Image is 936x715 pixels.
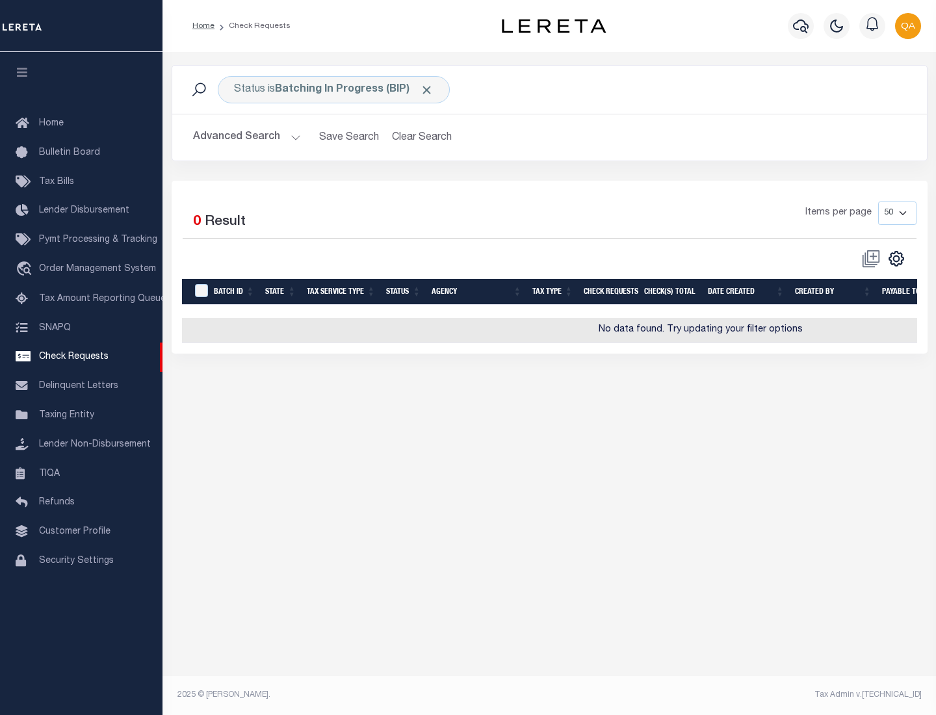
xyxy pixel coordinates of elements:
button: Clear Search [387,125,458,150]
span: Bulletin Board [39,148,100,157]
th: Tax Type: activate to sort column ascending [527,279,578,305]
span: Pymt Processing & Tracking [39,235,157,244]
img: logo-dark.svg [502,19,606,33]
span: Customer Profile [39,527,110,536]
span: Items per page [805,206,872,220]
span: Lender Non-Disbursement [39,440,151,449]
i: travel_explore [16,261,36,278]
button: Save Search [311,125,387,150]
label: Result [205,212,246,233]
th: Created By: activate to sort column ascending [790,279,877,305]
th: Batch Id: activate to sort column ascending [209,279,260,305]
th: Check(s) Total [639,279,703,305]
th: Check Requests [578,279,639,305]
li: Check Requests [214,20,291,32]
span: Lender Disbursement [39,206,129,215]
span: Tax Bills [39,177,74,187]
div: Tax Admin v.[TECHNICAL_ID] [559,689,922,701]
img: svg+xml;base64,PHN2ZyB4bWxucz0iaHR0cDovL3d3dy53My5vcmcvMjAwMC9zdmciIHBvaW50ZXItZXZlbnRzPSJub25lIi... [895,13,921,39]
span: Refunds [39,498,75,507]
button: Advanced Search [193,125,301,150]
span: Tax Amount Reporting Queue [39,294,166,304]
span: SNAPQ [39,323,71,332]
th: Tax Service Type: activate to sort column ascending [302,279,381,305]
th: State: activate to sort column ascending [260,279,302,305]
span: 0 [193,215,201,229]
span: TIQA [39,469,60,478]
span: Home [39,119,64,128]
span: Delinquent Letters [39,382,118,391]
span: Check Requests [39,352,109,361]
b: Batching In Progress (BIP) [275,84,434,95]
span: Taxing Entity [39,411,94,420]
th: Date Created: activate to sort column ascending [703,279,790,305]
th: Agency: activate to sort column ascending [426,279,527,305]
div: Status is [218,76,450,103]
span: Order Management System [39,265,156,274]
span: Click to Remove [420,83,434,97]
div: 2025 © [PERSON_NAME]. [168,689,550,701]
th: Status: activate to sort column ascending [381,279,426,305]
span: Security Settings [39,556,114,565]
a: Home [192,22,214,30]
